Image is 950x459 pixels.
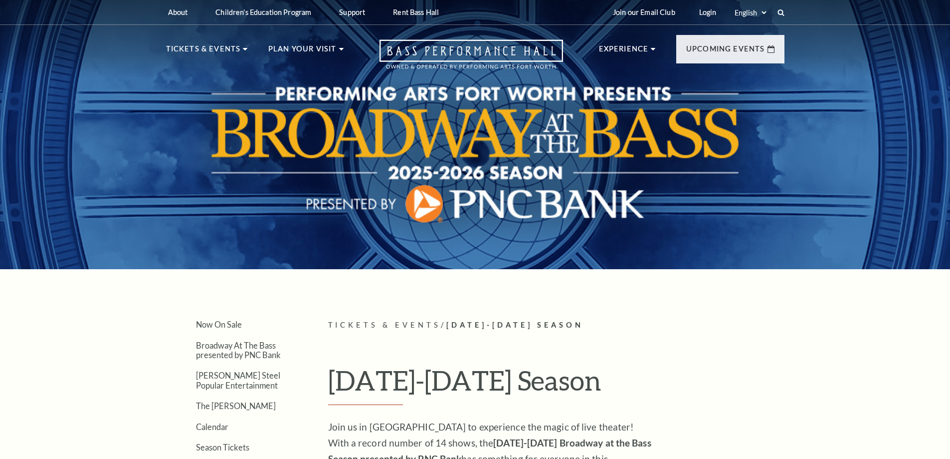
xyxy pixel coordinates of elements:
span: [DATE]-[DATE] Season [446,321,583,329]
p: / [328,319,784,332]
p: About [168,8,188,16]
p: Experience [599,43,649,61]
p: Plan Your Visit [268,43,337,61]
a: Season Tickets [196,443,249,452]
a: Calendar [196,422,228,432]
p: Upcoming Events [686,43,765,61]
p: Tickets & Events [166,43,241,61]
a: The [PERSON_NAME] [196,401,276,411]
p: Children's Education Program [215,8,311,16]
a: Now On Sale [196,320,242,329]
a: Broadway At The Bass presented by PNC Bank [196,341,281,360]
select: Select: [733,8,768,17]
p: Rent Bass Hall [393,8,439,16]
a: [PERSON_NAME] Steel Popular Entertainment [196,371,280,390]
p: Support [339,8,365,16]
span: Tickets & Events [328,321,441,329]
h1: [DATE]-[DATE] Season [328,364,784,405]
